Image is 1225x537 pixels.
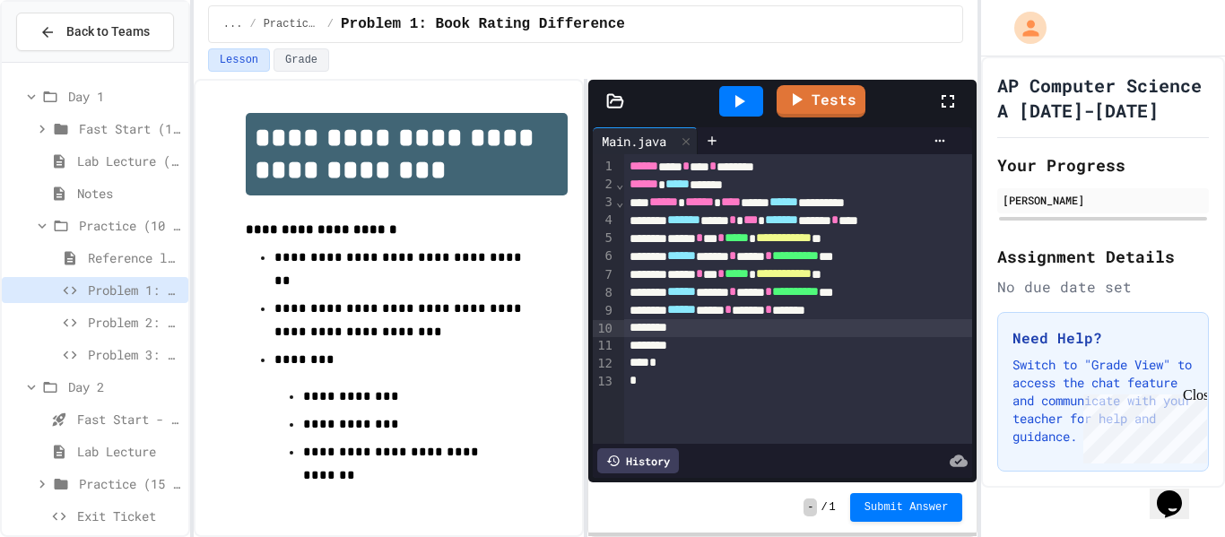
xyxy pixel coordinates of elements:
[66,22,150,41] span: Back to Teams
[593,194,615,212] div: 3
[864,500,949,515] span: Submit Answer
[88,248,181,267] span: Reference link
[1003,192,1203,208] div: [PERSON_NAME]
[593,302,615,320] div: 9
[821,500,827,515] span: /
[850,493,963,522] button: Submit Answer
[593,284,615,302] div: 8
[77,410,181,429] span: Fast Start - Quiz
[593,266,615,284] div: 7
[804,498,817,516] span: -
[79,119,181,138] span: Fast Start (15 mins)
[88,281,181,299] span: Problem 1: Book Rating Difference
[327,17,334,31] span: /
[777,85,865,117] a: Tests
[615,195,624,209] span: Fold line
[615,177,624,191] span: Fold line
[274,48,329,72] button: Grade
[77,152,181,170] span: Lab Lecture (15 mins)
[341,13,625,35] span: Problem 1: Book Rating Difference
[593,337,615,355] div: 11
[997,73,1209,123] h1: AP Computer Science A [DATE]-[DATE]
[68,377,181,396] span: Day 2
[1012,327,1194,349] h3: Need Help?
[597,448,679,473] div: History
[593,320,615,338] div: 10
[997,276,1209,298] div: No due date set
[79,474,181,493] span: Practice (15 mins)
[830,500,836,515] span: 1
[249,17,256,31] span: /
[88,313,181,332] span: Problem 2: Page Count Comparison
[223,17,243,31] span: ...
[68,87,181,106] span: Day 1
[1150,465,1207,519] iframe: chat widget
[77,184,181,203] span: Notes
[77,442,181,461] span: Lab Lecture
[593,127,698,154] div: Main.java
[593,212,615,230] div: 4
[88,345,181,364] span: Problem 3: Library Growth
[593,247,615,265] div: 6
[264,17,320,31] span: Practice (10 mins)
[593,355,615,373] div: 12
[1076,387,1207,463] iframe: chat widget
[79,216,181,235] span: Practice (10 mins)
[995,7,1051,48] div: My Account
[7,7,124,114] div: Chat with us now!Close
[593,158,615,176] div: 1
[593,176,615,194] div: 2
[593,230,615,247] div: 5
[997,244,1209,269] h2: Assignment Details
[77,507,181,525] span: Exit Ticket
[593,373,615,391] div: 13
[16,13,174,51] button: Back to Teams
[208,48,270,72] button: Lesson
[997,152,1209,178] h2: Your Progress
[593,132,675,151] div: Main.java
[1012,356,1194,446] p: Switch to "Grade View" to access the chat feature and communicate with your teacher for help and ...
